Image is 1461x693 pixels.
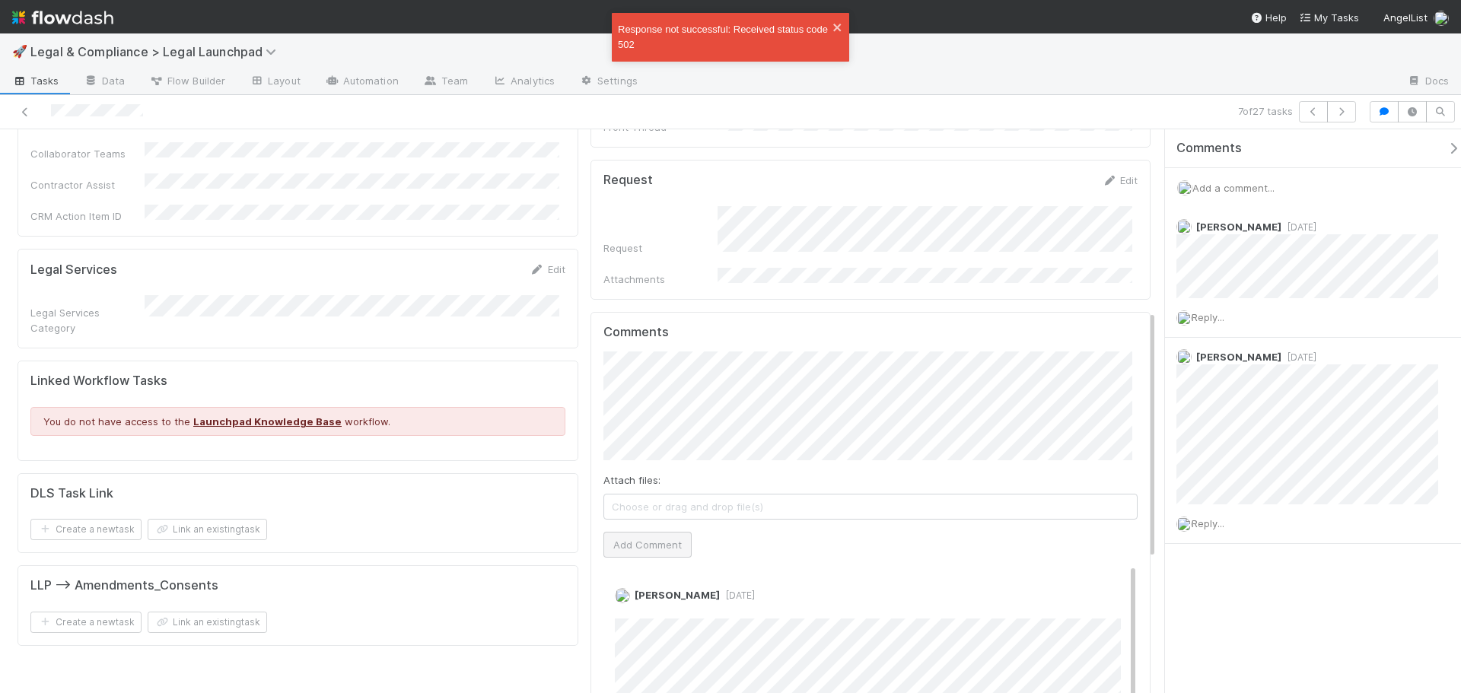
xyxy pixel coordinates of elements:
[149,73,225,88] span: Flow Builder
[635,589,720,601] span: [PERSON_NAME]
[1299,11,1359,24] span: My Tasks
[237,70,313,94] a: Layout
[1176,310,1192,326] img: avatar_ba76ddef-3fd0-4be4-9bc3-126ad567fcd5.png
[12,73,59,88] span: Tasks
[12,45,27,58] span: 🚀
[30,407,565,436] div: You do not have access to the workflow.
[1299,10,1359,25] a: My Tasks
[30,305,145,335] div: Legal Services Category
[832,19,843,34] button: close
[603,532,692,558] button: Add Comment
[1383,11,1428,24] span: AngelList
[30,262,117,278] h5: Legal Services
[530,263,565,275] a: Edit
[313,70,411,94] a: Automation
[1192,182,1275,194] span: Add a comment...
[30,486,113,501] h5: DLS Task Link
[1196,221,1281,233] span: [PERSON_NAME]
[30,177,145,192] div: Contractor Assist
[1238,103,1293,119] span: 7 of 27 tasks
[30,146,145,161] div: Collaborator Teams
[480,70,567,94] a: Analytics
[1176,349,1192,364] img: avatar_ba76ddef-3fd0-4be4-9bc3-126ad567fcd5.png
[1192,517,1224,529] span: Reply...
[603,325,1138,340] h5: Comments
[30,578,218,593] h5: LLP --> Amendments_Consents
[603,472,660,488] label: Attach files:
[1434,11,1449,26] img: avatar_ba76ddef-3fd0-4be4-9bc3-126ad567fcd5.png
[30,612,142,633] button: Create a newtask
[1395,70,1461,94] a: Docs
[1176,141,1242,156] span: Comments
[1281,221,1316,233] span: [DATE]
[30,519,142,540] button: Create a newtask
[1176,219,1192,234] img: avatar_ba76ddef-3fd0-4be4-9bc3-126ad567fcd5.png
[137,70,237,94] a: Flow Builder
[1176,517,1192,532] img: avatar_ba76ddef-3fd0-4be4-9bc3-126ad567fcd5.png
[604,494,1138,519] span: Choose or drag and drop file(s)
[1192,311,1224,323] span: Reply...
[30,44,284,59] span: Legal & Compliance > Legal Launchpad
[411,70,480,94] a: Team
[618,22,832,52] div: Response not successful: Received status code 502
[148,612,267,633] button: Link an existingtask
[30,208,145,224] div: CRM Action Item ID
[30,374,565,389] h5: Linked Workflow Tasks
[1102,174,1138,186] a: Edit
[603,272,718,287] div: Attachments
[615,588,630,603] img: avatar_ba76ddef-3fd0-4be4-9bc3-126ad567fcd5.png
[720,590,755,601] span: [DATE]
[1281,351,1316,363] span: [DATE]
[1196,351,1281,363] span: [PERSON_NAME]
[148,519,267,540] button: Link an existingtask
[1250,10,1287,25] div: Help
[193,415,342,428] a: Launchpad Knowledge Base
[567,70,650,94] a: Settings
[72,70,137,94] a: Data
[12,5,113,30] img: logo-inverted-e16ddd16eac7371096b0.svg
[1177,180,1192,196] img: avatar_ba76ddef-3fd0-4be4-9bc3-126ad567fcd5.png
[603,240,718,256] div: Request
[603,173,653,188] h5: Request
